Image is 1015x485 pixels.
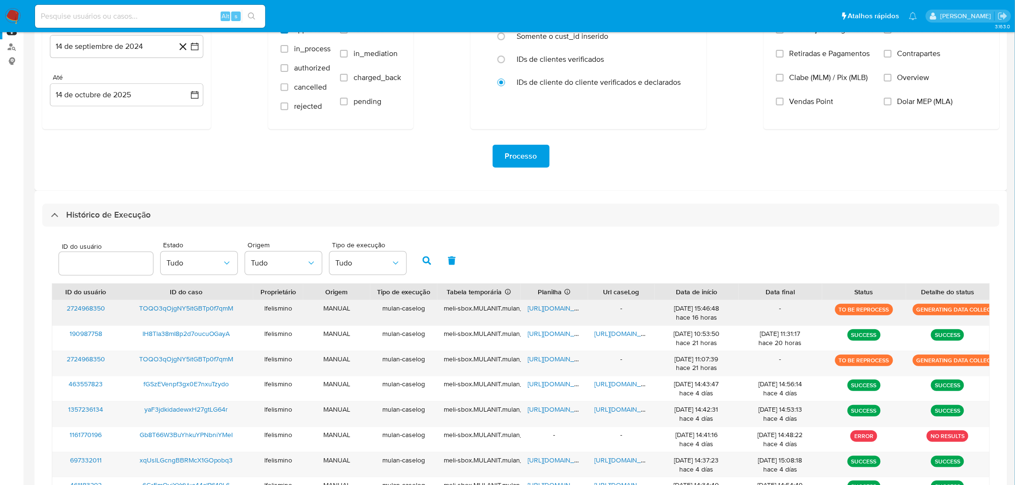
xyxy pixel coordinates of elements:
p: laisa.felismino@mercadolivre.com [940,12,994,21]
span: Alt [222,12,229,21]
button: search-icon [242,10,261,23]
input: Pesquise usuários ou casos... [35,10,265,23]
span: Atalhos rápidos [848,11,899,21]
a: Notificações [909,12,917,20]
span: 3.163.0 [995,23,1010,30]
span: s [235,12,237,21]
a: Sair [998,11,1008,21]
